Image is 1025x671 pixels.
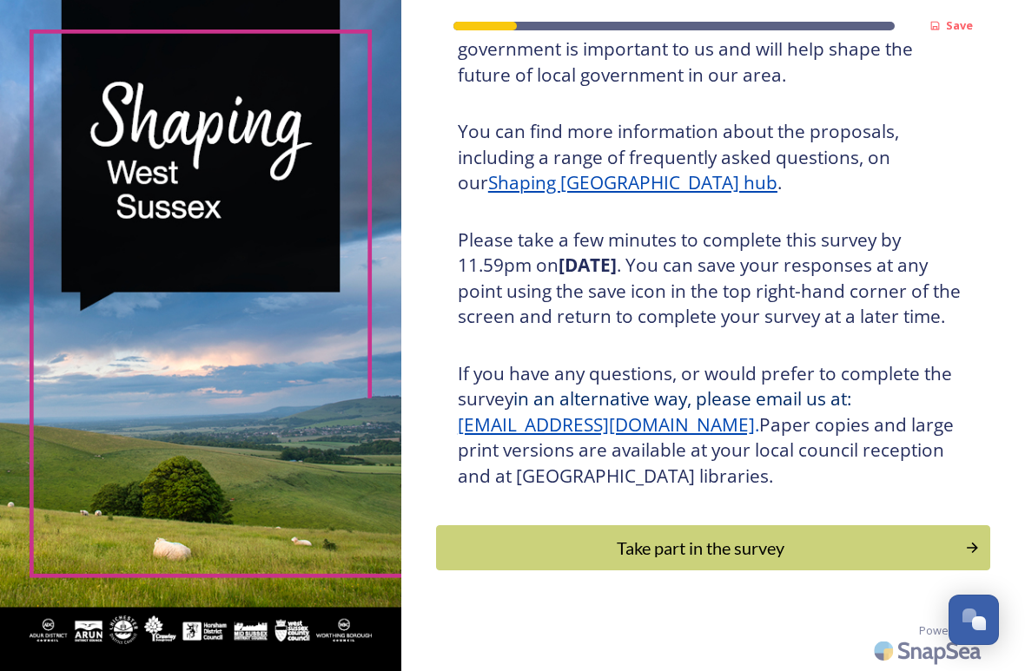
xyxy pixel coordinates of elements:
span: Powered by [919,622,982,639]
img: SnapSea Logo [869,630,990,671]
span: . [755,412,759,437]
div: Take part in the survey [446,535,956,561]
button: Continue [436,525,990,570]
strong: [DATE] [559,253,617,277]
a: [EMAIL_ADDRESS][DOMAIN_NAME] [458,412,755,437]
span: in an alternative way, please email us at: [513,386,851,411]
button: Open Chat [949,595,999,645]
h3: If you have any questions, or would prefer to complete the survey Paper copies and large print ve... [458,361,969,490]
h3: You can find more information about the proposals, including a range of frequently asked question... [458,119,969,196]
strong: Save [946,17,973,33]
h3: Please take a few minutes to complete this survey by 11.59pm on . You can save your responses at ... [458,227,969,330]
a: Shaping [GEOGRAPHIC_DATA] hub [488,170,777,194]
